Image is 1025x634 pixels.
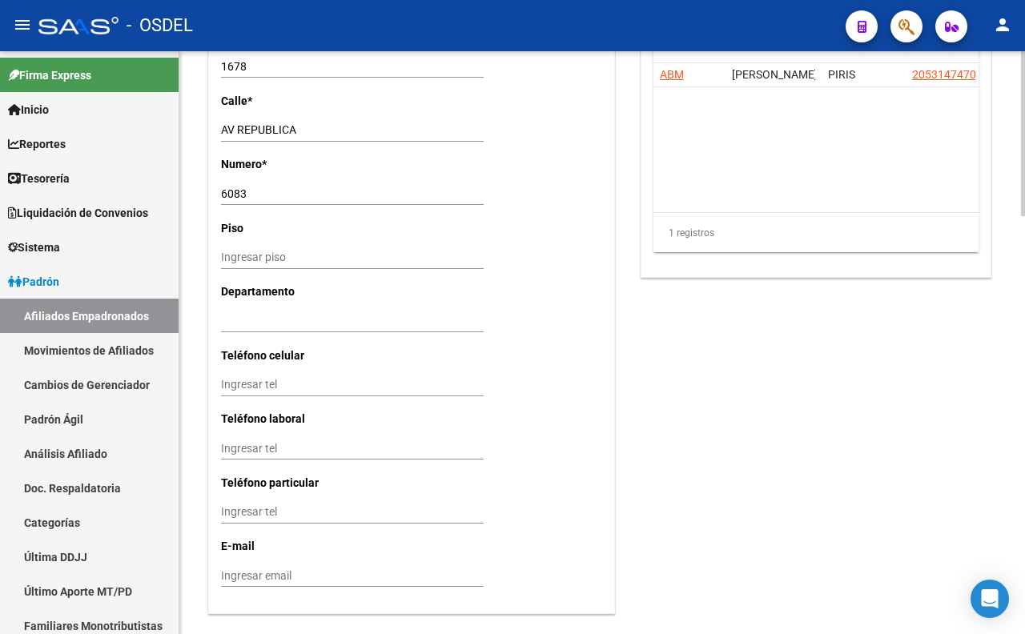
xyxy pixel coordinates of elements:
[221,92,342,110] p: Calle
[8,239,60,256] span: Sistema
[828,68,855,81] span: PIRIS
[221,283,342,300] p: Departamento
[221,347,342,364] p: Teléfono celular
[13,15,32,34] mat-icon: menu
[912,68,983,81] span: 20531474709
[8,101,49,118] span: Inicio
[993,15,1012,34] mat-icon: person
[127,8,193,43] span: - OSDEL
[653,213,979,253] div: 1 registros
[221,474,342,492] p: Teléfono particular
[8,135,66,153] span: Reportes
[221,537,342,555] p: E-mail
[221,155,342,173] p: Numero
[8,170,70,187] span: Tesorería
[660,68,684,81] span: ABM
[221,219,342,237] p: Piso
[8,66,91,84] span: Firma Express
[971,580,1009,618] div: Open Intercom Messenger
[732,68,818,81] span: YANDEL FACUNDO
[221,410,342,427] p: Teléfono laboral
[8,204,148,222] span: Liquidación de Convenios
[8,273,59,291] span: Padrón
